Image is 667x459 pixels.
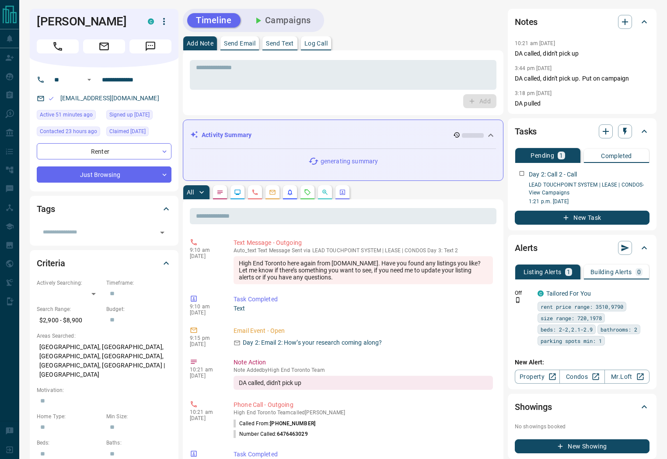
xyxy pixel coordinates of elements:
p: [GEOGRAPHIC_DATA], [GEOGRAPHIC_DATA], [GEOGRAPHIC_DATA], [GEOGRAPHIC_DATA], [GEOGRAPHIC_DATA], [G... [37,340,171,382]
p: Text Message - Outgoing [234,238,493,247]
div: condos.ca [148,18,154,25]
div: High End Toronto here again from [DOMAIN_NAME]. Have you found any listings you like? Let me know... [234,256,493,284]
h2: Criteria [37,256,65,270]
div: DA called, didn't pick up [234,376,493,390]
svg: Calls [251,189,258,196]
h2: Tags [37,202,55,216]
p: Task Completed [234,450,493,459]
p: Email Event - Open [234,326,493,335]
p: DA pulled [515,99,650,108]
p: Listing Alerts [524,269,562,275]
p: [DATE] [190,373,220,379]
a: Condos [559,370,604,384]
span: Call [37,39,79,53]
p: 9:15 pm [190,335,220,341]
h2: Showings [515,400,552,414]
p: 1:21 p.m. [DATE] [529,198,650,205]
p: No showings booked [515,423,650,431]
p: 10:21 am [DATE] [515,40,555,46]
span: Signed up [DATE] [109,110,150,119]
span: [PHONE_NUMBER] [270,420,315,427]
p: Day 2: Call 2 - Call [529,170,577,179]
p: Number Called: [234,430,308,438]
p: Timeframe: [106,279,171,287]
div: Tags [37,198,171,219]
p: Beds: [37,439,102,447]
p: Send Email [224,40,255,46]
p: Pending [531,152,554,159]
p: [DATE] [190,310,220,316]
p: Text [234,304,493,313]
p: Activity Summary [202,131,251,140]
p: Baths: [106,439,171,447]
div: Criteria [37,253,171,274]
p: [DATE] [190,341,220,347]
div: Tasks [515,121,650,142]
p: Note Action [234,358,493,367]
p: High End Toronto Team called [PERSON_NAME] [234,410,493,416]
span: Email [83,39,125,53]
p: New Alert: [515,358,650,367]
span: auto_text [234,247,256,254]
svg: Agent Actions [339,189,346,196]
p: Day 2: Email 2: How’s your research coming along? [243,338,382,347]
p: Note Added by High End Toronto Team [234,367,493,373]
svg: Email Valid [48,95,54,102]
h1: [PERSON_NAME] [37,14,135,28]
p: $2,900 - $8,900 [37,313,102,328]
svg: Lead Browsing Activity [234,189,241,196]
div: Sun Sep 14 2025 [37,127,102,139]
span: size range: 720,1978 [541,314,602,322]
div: Alerts [515,237,650,258]
span: Active 51 minutes ago [40,110,93,119]
p: Actively Searching: [37,279,102,287]
p: Off [515,289,532,297]
p: Areas Searched: [37,332,171,340]
div: Fri Sep 12 2025 [106,127,171,139]
div: condos.ca [538,290,544,297]
svg: Opportunities [321,189,328,196]
p: [DATE] [190,253,220,259]
p: 3:18 pm [DATE] [515,90,552,96]
svg: Requests [304,189,311,196]
button: Campaigns [244,13,320,28]
span: beds: 2-2,2.1-2.9 [541,325,593,334]
p: All [187,189,194,195]
a: [EMAIL_ADDRESS][DOMAIN_NAME] [60,95,159,102]
h2: Notes [515,15,538,29]
a: Tailored For You [546,290,591,297]
p: DA called, didn't pick up. Put on campaign [515,74,650,83]
p: 10:21 am [190,367,220,373]
div: Activity Summary [190,127,496,143]
p: generating summary [321,157,378,166]
p: Motivation: [37,386,171,394]
button: Open [84,74,94,85]
p: Search Range: [37,305,102,313]
span: Message [129,39,171,53]
span: bathrooms: 2 [601,325,637,334]
p: Text Message Sent via LEAD TOUCHPOINT SYSTEM | LEASE | CONDOS Day 3: Text 2 [234,247,493,254]
p: 1 [559,152,563,159]
svg: Push Notification Only [515,297,521,303]
p: 1 [567,269,570,275]
p: Min Size: [106,413,171,420]
p: Log Call [304,40,328,46]
a: LEAD TOUCHPOINT SYSTEM | LEASE | CONDOS- View Campaigns [529,182,644,196]
svg: Notes [217,189,223,196]
p: 9:10 am [190,247,220,253]
p: 0 [637,269,641,275]
p: DA called, didn't pick up [515,49,650,58]
p: Task Completed [234,295,493,304]
p: Send Text [266,40,294,46]
a: Mr.Loft [604,370,650,384]
svg: Emails [269,189,276,196]
div: Notes [515,11,650,32]
p: Add Note [187,40,213,46]
span: Claimed [DATE] [109,127,146,136]
p: Called From: [234,420,315,427]
svg: Listing Alerts [286,189,293,196]
p: Completed [601,153,632,159]
p: Budget: [106,305,171,313]
div: Showings [515,396,650,417]
p: [DATE] [190,415,220,421]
